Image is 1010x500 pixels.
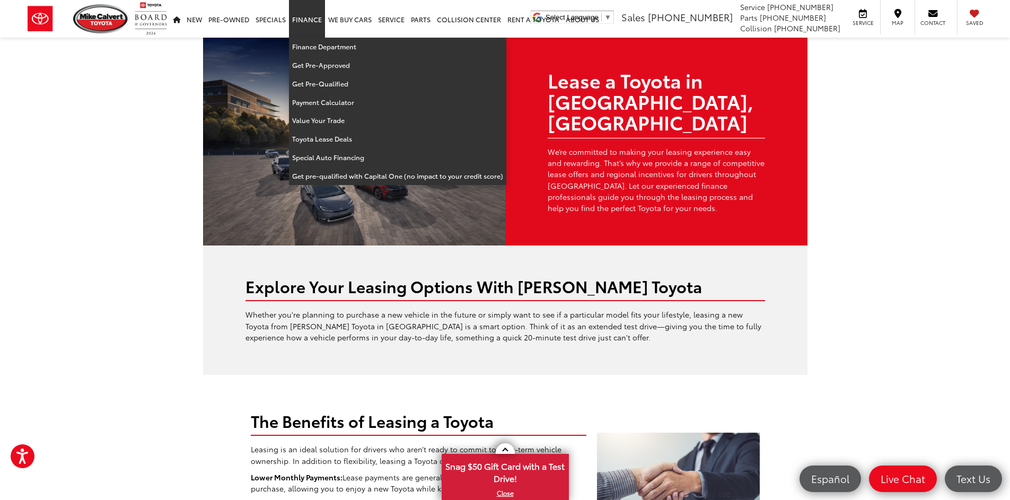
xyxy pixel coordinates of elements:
span: Service [851,19,875,27]
span: Service [740,2,765,12]
span: Collision [740,23,772,33]
span: Text Us [951,472,996,485]
span: [PHONE_NUMBER] [760,12,826,23]
span: Map [886,19,909,27]
h2: The Benefits of Leasing a Toyota [251,412,586,429]
span: [PHONE_NUMBER] [767,2,833,12]
a: Toyota Lease Deals [289,130,506,148]
h2: Explore Your Leasing Options With [PERSON_NAME] Toyota [245,277,765,295]
span: [PHONE_NUMBER] [648,10,733,24]
span: Live Chat [875,472,930,485]
span: Saved [963,19,986,27]
a: Get Pre-Approved [289,56,506,75]
img: Mike Calvert Toyota [73,4,129,33]
a: Special Auto Financing [289,148,506,167]
p: Leasing is an ideal solution for drivers who aren’t ready to commit to long-term vehicle ownershi... [251,444,586,467]
p: We’re committed to making your leasing experience easy and rewarding. That’s why we provide a ran... [548,146,765,214]
a: Text Us [945,466,1002,492]
span: Español [806,472,855,485]
strong: Lower Monthly Payments: [251,472,342,483]
a: Live Chat [869,466,937,492]
a: Payment Calculator [289,93,506,112]
span: Parts [740,12,758,23]
a: Español [800,466,861,492]
a: Value Your Trade [289,111,506,130]
span: ▼ [604,13,611,21]
a: Get Pre-Qualified [289,75,506,93]
span: Contact [920,19,945,27]
span: Snag $50 Gift Card with a Test Drive! [443,455,568,487]
span: Sales [621,10,645,24]
a: Get pre-qualified with Capital One (no impact to your credit score) [289,167,506,185]
span: [PHONE_NUMBER] [774,23,840,33]
p: Whether you're planning to purchase a new vehicle in the future or simply want to see if a partic... [245,309,765,343]
p: Lease payments are generally lower than financing a vehicle purchase, allowing you to enjoy a new... [251,472,586,495]
h1: Lease a Toyota in [GEOGRAPHIC_DATA], [GEOGRAPHIC_DATA] [548,69,765,133]
a: Finance Department [289,38,506,56]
